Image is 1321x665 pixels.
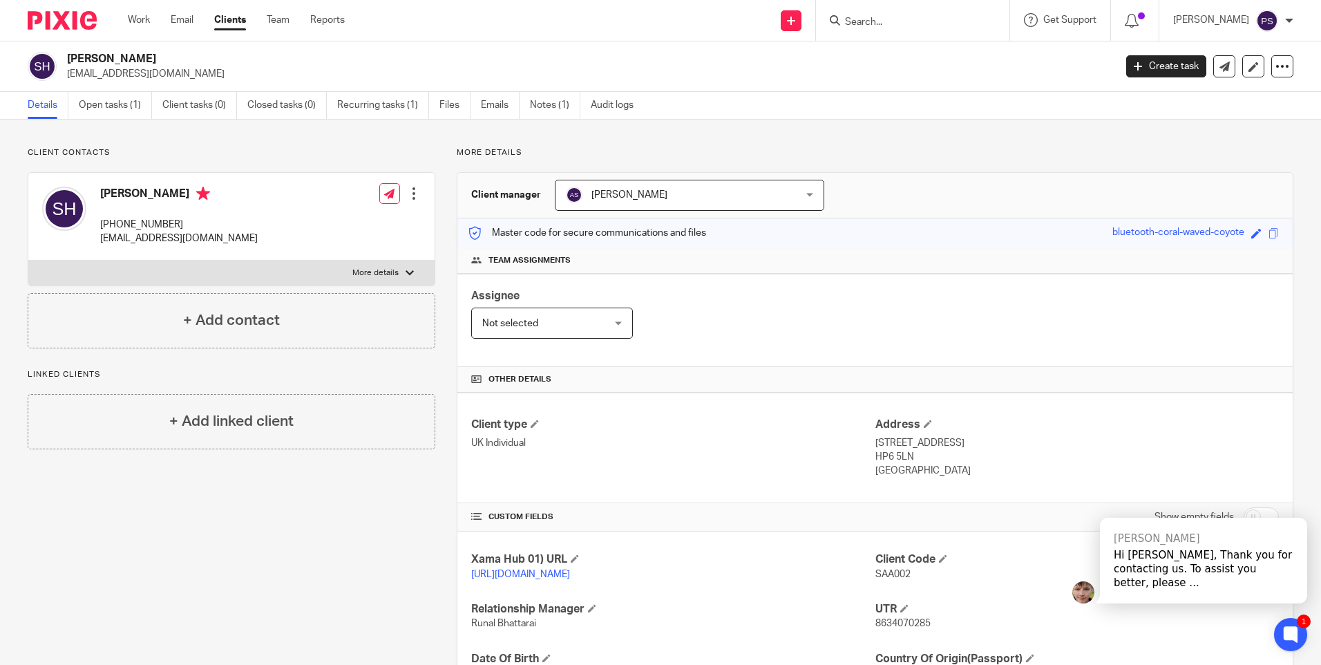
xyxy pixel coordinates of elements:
[471,570,570,579] a: [URL][DOMAIN_NAME]
[79,92,152,119] a: Open tasks (1)
[100,232,258,245] p: [EMAIL_ADDRESS][DOMAIN_NAME]
[42,187,86,231] img: svg%3E
[162,92,237,119] a: Client tasks (0)
[591,92,644,119] a: Audit logs
[128,13,150,27] a: Work
[471,290,520,301] span: Assignee
[471,188,541,202] h3: Client manager
[28,92,68,119] a: Details
[247,92,327,119] a: Closed tasks (0)
[844,17,968,29] input: Search
[171,13,193,27] a: Email
[488,255,571,266] span: Team assignments
[875,450,1279,464] p: HP6 5LN
[875,602,1279,617] h4: UTR
[875,464,1279,478] p: [GEOGRAPHIC_DATA]
[471,552,875,567] h4: Xama Hub 01) URL
[67,52,897,66] h2: [PERSON_NAME]
[875,552,1279,567] h4: Client Code
[471,436,875,450] p: UK Individual
[1126,55,1206,77] a: Create task
[267,13,289,27] a: Team
[875,436,1279,450] p: [STREET_ADDRESS]
[1114,532,1293,545] div: [PERSON_NAME]
[352,268,399,279] p: More details
[1256,10,1278,32] img: svg%3E
[1043,15,1096,25] span: Get Support
[214,13,246,27] a: Clients
[169,411,294,432] h4: + Add linked client
[310,13,345,27] a: Reports
[591,190,667,200] span: [PERSON_NAME]
[28,52,57,81] img: svg%3E
[28,369,435,380] p: Linked clients
[67,67,1105,81] p: [EMAIL_ADDRESS][DOMAIN_NAME]
[471,619,536,628] span: Runal Bhattarai
[468,226,706,240] p: Master code for secure communications and files
[1112,225,1244,241] div: bluetooth-coral-waved-coyote
[875,619,931,628] span: 8634070285
[471,512,875,523] h4: CUSTOM FIELDS
[100,218,258,232] p: [PHONE_NUMBER]
[875,418,1279,432] h4: Address
[1173,13,1249,27] p: [PERSON_NAME]
[439,92,471,119] a: Files
[471,418,875,432] h4: Client type
[482,319,538,328] span: Not selected
[471,602,875,617] h4: Relationship Manager
[28,147,435,158] p: Client contacts
[457,147,1293,158] p: More details
[337,92,429,119] a: Recurring tasks (1)
[1114,548,1293,590] div: Hi [PERSON_NAME], Thank you for contacting us. To assist you better, please ...
[1072,581,1094,603] img: Chy10dY5LEHvj3TC4UfDpNBP8wd5IkGYgqMBIwt0Bvokvgbo6HzD3csUxYwJb3u3T6n1DKehDzt.jpg
[1297,615,1311,628] div: 1
[100,187,258,204] h4: [PERSON_NAME]
[488,374,551,385] span: Other details
[481,92,520,119] a: Emails
[530,92,580,119] a: Notes (1)
[875,570,911,579] span: SAA002
[28,11,97,30] img: Pixie
[566,187,582,203] img: svg%3E
[196,187,210,200] i: Primary
[183,310,280,331] h4: + Add contact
